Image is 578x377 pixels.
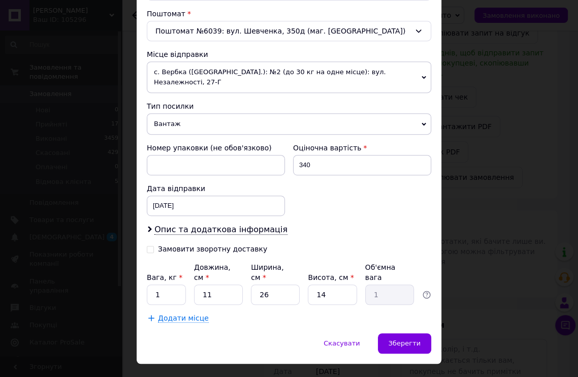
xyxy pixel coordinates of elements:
[147,273,182,281] label: Вага, кг
[308,273,354,281] label: Висота, см
[158,314,209,323] span: Додати місце
[147,102,194,110] span: Тип посилки
[147,50,208,58] span: Місце відправки
[147,9,431,19] div: Поштомат
[147,183,285,194] div: Дата відправки
[158,245,267,254] div: Замовити зворотну доставку
[365,262,414,282] div: Об'ємна вага
[389,339,421,347] span: Зберегти
[154,225,287,235] span: Опис та додаткова інформація
[147,113,431,135] span: Вантаж
[251,263,283,281] label: Ширина, см
[293,143,431,153] div: Оціночна вартість
[147,143,285,153] div: Номер упаковки (не обов'язково)
[324,339,360,347] span: Скасувати
[147,61,431,93] span: с. Вербка ([GEOGRAPHIC_DATA].): №2 (до 30 кг на одне місце): вул. Незалежності, 27-Г
[147,21,431,41] div: Поштомат №6039: вул. Шевченка, 350д (маг. [GEOGRAPHIC_DATA])
[194,263,231,281] label: Довжина, см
